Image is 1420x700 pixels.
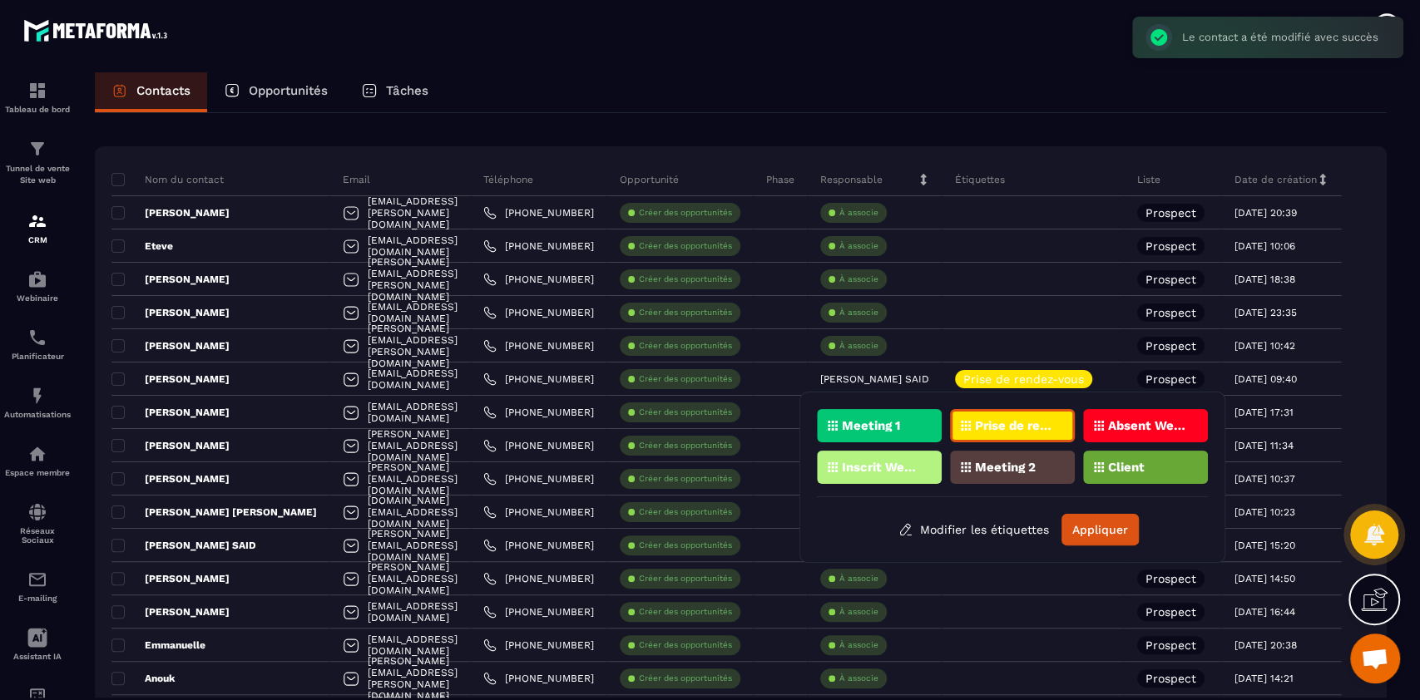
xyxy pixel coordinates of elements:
p: À associe [839,673,878,684]
a: [PHONE_NUMBER] [483,306,594,319]
img: scheduler [27,328,47,348]
p: [DATE] 09:40 [1234,373,1297,385]
p: [PERSON_NAME] SAID [820,373,929,385]
p: Nom du contact [111,173,224,186]
p: Créer des opportunités [639,440,732,451]
img: logo [23,15,173,46]
p: [DATE] 10:06 [1234,240,1295,252]
p: Webinaire [4,293,71,303]
a: [PHONE_NUMBER] [483,638,594,652]
p: [DATE] 17:31 [1234,407,1294,418]
p: Prospect [1145,573,1196,584]
p: À associe [839,340,878,352]
p: Client [1108,461,1145,473]
img: formation [27,211,47,231]
p: À associe [839,639,878,651]
p: Réseaux Sociaux [4,526,71,545]
p: Prise de rendez-vous [975,420,1056,431]
p: [PERSON_NAME] [111,406,230,419]
p: Automatisations [4,410,71,419]
div: Ouvrir le chat [1350,633,1400,683]
p: Créer des opportunités [639,639,732,651]
p: [DATE] 23:35 [1234,307,1297,318]
p: Emmanuelle [111,638,205,652]
a: formationformationTableau de bord [4,68,71,126]
p: Eteve [111,239,173,253]
p: CRM [4,235,71,244]
p: Téléphone [483,173,533,186]
button: Modifier les étiquettes [886,515,1061,545]
p: [PERSON_NAME] [111,439,230,452]
p: Prospect [1145,340,1196,352]
p: [DATE] 11:34 [1234,440,1294,451]
p: Anouk [111,672,175,685]
p: Prospect [1145,606,1196,618]
p: Inscrit Webinaire [842,461,923,473]
p: Opportunité [620,173,679,186]
a: Opportunités [207,72,344,112]
img: formation [27,81,47,101]
p: Prospect [1145,373,1196,385]
a: automationsautomationsWebinaire [4,257,71,315]
p: Créer des opportunités [639,373,732,385]
p: [DATE] 14:50 [1234,573,1295,584]
img: formation [27,139,47,159]
a: [PHONE_NUMBER] [483,339,594,352]
p: Tâches [386,83,428,98]
button: Appliquer [1061,514,1139,545]
p: [DATE] 20:38 [1234,639,1297,651]
p: [PERSON_NAME] [111,206,230,219]
a: emailemailE-mailing [4,557,71,615]
a: [PHONE_NUMBER] [483,672,594,685]
p: À associe [839,573,878,584]
a: [PHONE_NUMBER] [483,239,594,253]
p: Étiquettes [955,173,1005,186]
p: Prise de rendez-vous [963,373,1084,385]
p: Tableau de bord [4,105,71,114]
p: [PERSON_NAME] [111,372,230,386]
p: [PERSON_NAME] [111,273,230,286]
p: Prospect [1145,274,1196,285]
a: [PHONE_NUMBER] [483,505,594,519]
p: Contacts [136,83,190,98]
p: [PERSON_NAME] SAID [111,539,256,552]
img: automations [27,444,47,464]
p: À associe [839,274,878,285]
p: Créer des opportunités [639,274,732,285]
img: automations [27,386,47,406]
p: [PERSON_NAME] [111,306,230,319]
a: automationsautomationsEspace membre [4,431,71,490]
p: Créer des opportunités [639,340,732,352]
a: formationformationTunnel de vente Site web [4,126,71,199]
p: [DATE] 10:42 [1234,340,1295,352]
p: [DATE] 16:44 [1234,606,1295,618]
p: Créer des opportunités [639,506,732,518]
p: À associe [839,207,878,219]
p: Planificateur [4,352,71,361]
p: [DATE] 15:20 [1234,540,1295,551]
p: Créer des opportunités [639,573,732,584]
p: [PERSON_NAME] [111,605,230,619]
img: social-network [27,502,47,522]
p: Date de création [1234,173,1317,186]
a: Assistant IA [4,615,71,673]
a: [PHONE_NUMBER] [483,406,594,419]
p: Prospect [1145,673,1196,684]
p: Phase [766,173,794,186]
p: Responsable [820,173,883,186]
p: Prospect [1145,639,1196,651]
p: [DATE] 20:39 [1234,207,1297,219]
p: Prospect [1145,207,1196,219]
p: Prospect [1145,240,1196,252]
p: [DATE] 14:21 [1234,673,1294,684]
p: Créer des opportunités [639,240,732,252]
img: automations [27,269,47,289]
p: [DATE] 10:37 [1234,473,1295,485]
p: [DATE] 10:23 [1234,506,1295,518]
a: [PHONE_NUMBER] [483,439,594,452]
p: [PERSON_NAME] [111,339,230,352]
a: [PHONE_NUMBER] [483,372,594,386]
a: [PHONE_NUMBER] [483,539,594,552]
p: Créer des opportunités [639,207,732,219]
a: schedulerschedulerPlanificateur [4,315,71,373]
